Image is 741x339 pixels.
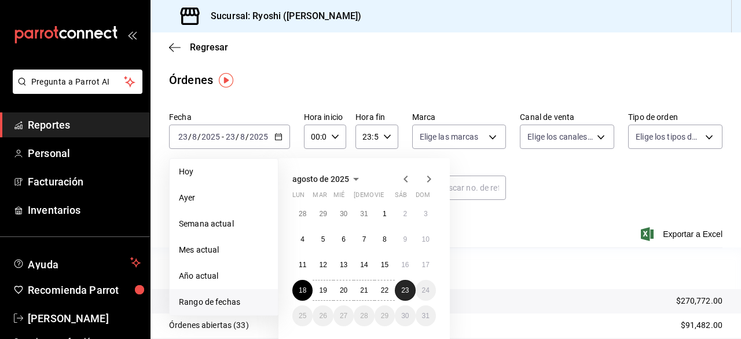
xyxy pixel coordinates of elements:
[643,227,722,241] button: Exportar a Excel
[28,256,126,269] span: Ayuda
[375,191,384,203] abbr: viernes
[403,235,407,243] abbr: 9 de agosto de 2025
[178,132,188,141] input: --
[188,132,192,141] span: /
[313,305,333,326] button: 26 de agosto de 2025
[333,305,354,326] button: 27 de agosto de 2025
[313,280,333,301] button: 19 de agosto de 2025
[299,261,306,269] abbr: 11 de agosto de 2025
[401,261,409,269] abbr: 16 de agosto de 2025
[127,30,137,39] button: open_drawer_menu
[354,203,374,224] button: 31 de julio de 2025
[416,203,436,224] button: 3 de agosto de 2025
[395,229,415,250] button: 9 de agosto de 2025
[401,286,409,294] abbr: 23 de agosto de 2025
[416,280,436,301] button: 24 de agosto de 2025
[375,280,395,301] button: 22 de agosto de 2025
[681,319,722,331] p: $91,482.00
[292,280,313,301] button: 18 de agosto de 2025
[222,132,224,141] span: -
[333,229,354,250] button: 6 de agosto de 2025
[403,210,407,218] abbr: 2 de agosto de 2025
[292,203,313,224] button: 28 de julio de 2025
[313,191,327,203] abbr: martes
[179,244,269,256] span: Mes actual
[354,191,422,203] abbr: jueves
[249,132,269,141] input: ----
[416,305,436,326] button: 31 de agosto de 2025
[28,117,141,133] span: Reportes
[412,113,507,121] label: Marca
[333,203,354,224] button: 30 de julio de 2025
[31,76,124,88] span: Pregunta a Parrot AI
[313,203,333,224] button: 29 de julio de 2025
[299,210,306,218] abbr: 28 de julio de 2025
[395,305,415,326] button: 30 de agosto de 2025
[381,286,388,294] abbr: 22 de agosto de 2025
[319,261,327,269] abbr: 12 de agosto de 2025
[28,202,141,218] span: Inventarios
[381,261,388,269] abbr: 15 de agosto de 2025
[395,203,415,224] button: 2 de agosto de 2025
[8,84,142,96] a: Pregunta a Parrot AI
[527,131,593,143] span: Elige los canales de venta
[395,254,415,275] button: 16 de agosto de 2025
[354,280,374,301] button: 21 de agosto de 2025
[197,132,201,141] span: /
[292,254,313,275] button: 11 de agosto de 2025
[340,312,347,320] abbr: 27 de agosto de 2025
[354,254,374,275] button: 14 de agosto de 2025
[383,235,387,243] abbr: 8 de agosto de 2025
[383,210,387,218] abbr: 1 de agosto de 2025
[179,166,269,178] span: Hoy
[333,191,344,203] abbr: miércoles
[628,113,722,121] label: Tipo de orden
[299,286,306,294] abbr: 18 de agosto de 2025
[395,191,407,203] abbr: sábado
[28,282,141,298] span: Recomienda Parrot
[192,132,197,141] input: --
[319,286,327,294] abbr: 19 de agosto de 2025
[292,172,363,186] button: agosto de 2025
[240,132,245,141] input: --
[422,235,430,243] abbr: 10 de agosto de 2025
[169,113,290,121] label: Fecha
[300,235,305,243] abbr: 4 de agosto de 2025
[375,203,395,224] button: 1 de agosto de 2025
[245,132,249,141] span: /
[169,319,249,331] p: Órdenes abiertas (33)
[321,235,325,243] abbr: 5 de agosto de 2025
[319,312,327,320] abbr: 26 de agosto de 2025
[179,192,269,204] span: Ayer
[381,312,388,320] abbr: 29 de agosto de 2025
[304,113,346,121] label: Hora inicio
[179,296,269,308] span: Rango de fechas
[333,280,354,301] button: 20 de agosto de 2025
[299,312,306,320] abbr: 25 de agosto de 2025
[292,305,313,326] button: 25 de agosto de 2025
[375,254,395,275] button: 15 de agosto de 2025
[219,73,233,88] img: Tooltip marker
[676,295,722,307] p: $270,772.00
[319,210,327,218] abbr: 29 de julio de 2025
[292,174,349,184] span: agosto de 2025
[340,210,347,218] abbr: 30 de julio de 2025
[333,254,354,275] button: 13 de agosto de 2025
[355,113,398,121] label: Hora fin
[420,131,479,143] span: Elige las marcas
[360,210,368,218] abbr: 31 de julio de 2025
[225,132,236,141] input: --
[13,70,142,94] button: Pregunta a Parrot AI
[179,218,269,230] span: Semana actual
[342,235,346,243] abbr: 6 de agosto de 2025
[424,210,428,218] abbr: 3 de agosto de 2025
[422,261,430,269] abbr: 17 de agosto de 2025
[28,311,141,326] span: [PERSON_NAME]
[190,42,228,53] span: Regresar
[375,305,395,326] button: 29 de agosto de 2025
[636,131,701,143] span: Elige los tipos de orden
[360,261,368,269] abbr: 14 de agosto de 2025
[292,191,305,203] abbr: lunes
